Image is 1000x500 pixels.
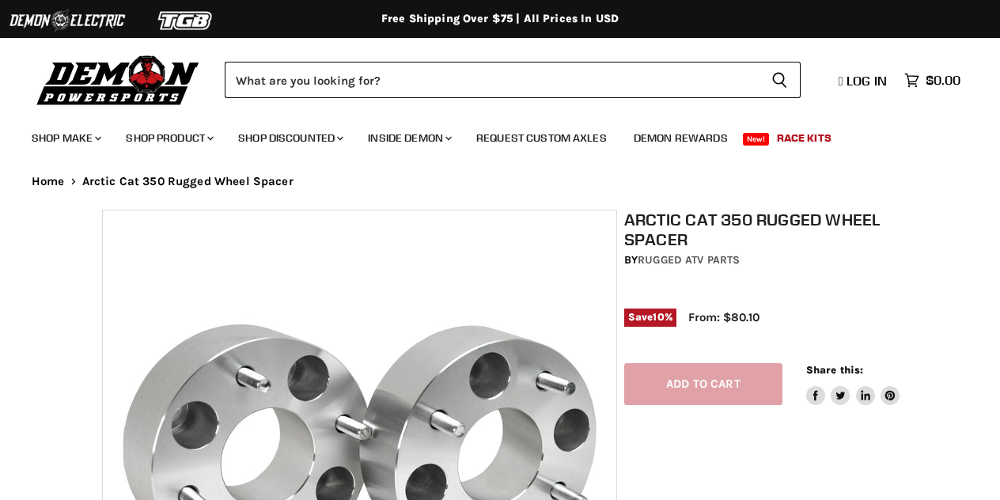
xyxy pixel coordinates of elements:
form: Product [225,62,801,98]
ul: Main menu [20,116,956,154]
span: Arctic Cat 350 Rugged Wheel Spacer [82,175,294,188]
span: New! [743,133,770,146]
span: Save % [624,309,676,326]
a: Demon Rewards [622,122,740,154]
a: Shop Product [114,122,223,154]
span: From: $80.10 [688,310,759,324]
h1: Arctic Cat 350 Rugged Wheel Spacer [624,210,905,249]
img: TGB Logo 2 [127,6,245,36]
a: Shop Discounted [226,122,353,154]
a: Rugged ATV Parts [638,253,740,267]
button: Search [759,62,801,98]
a: Home [32,175,65,188]
a: Log in [831,74,896,88]
div: by [624,252,905,269]
img: Demon Electric Logo 2 [8,6,127,36]
span: 10 [653,311,664,323]
img: Demon Powersports [32,51,205,108]
a: $0.00 [896,69,968,92]
a: Inside Demon [356,122,461,154]
input: Search [225,62,759,98]
span: Log in [847,73,887,89]
aside: Share this: [806,363,900,405]
a: Race Kits [765,122,843,154]
a: Shop Make [20,122,111,154]
span: $0.00 [926,73,960,88]
a: Request Custom Axles [464,122,619,154]
span: Share this: [806,364,863,376]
